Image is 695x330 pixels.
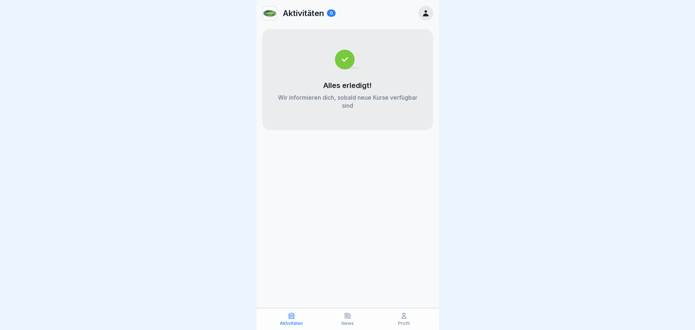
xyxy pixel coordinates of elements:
[341,321,354,326] p: News
[280,321,303,326] p: Aktivitäten
[277,93,418,110] p: Wir informieren dich, sobald neue Kurse verfügbar sind
[283,8,324,18] p: Aktivitäten
[327,9,336,17] div: 0
[323,81,372,90] p: Alles erledigt!
[398,321,410,326] p: Profil
[335,50,360,69] img: completed.svg
[263,6,277,20] img: kf7i1i887rzam0di2wc6oekd.png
